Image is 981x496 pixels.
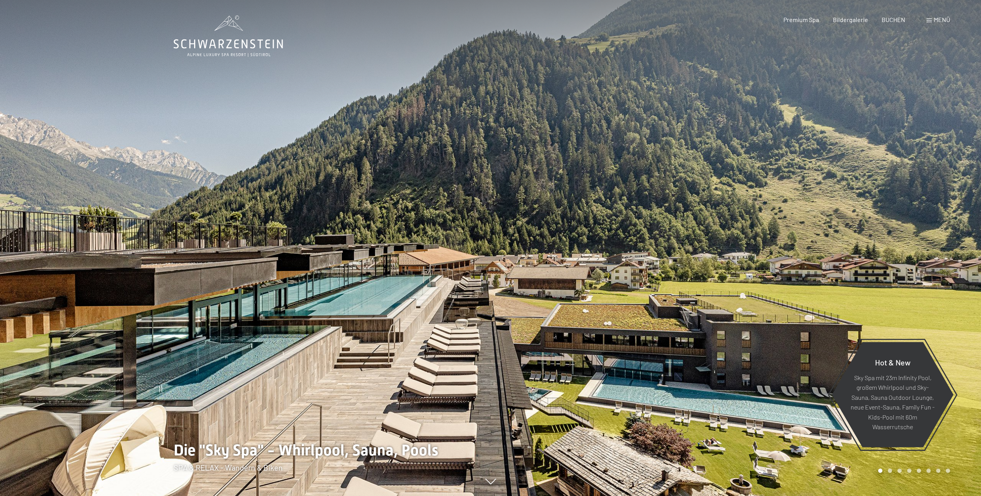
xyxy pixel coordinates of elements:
div: Carousel Pagination [875,469,950,473]
div: Carousel Page 2 [888,469,892,473]
div: Carousel Page 8 [946,469,950,473]
div: Carousel Page 6 [926,469,931,473]
span: Menü [934,16,950,23]
div: Carousel Page 4 [907,469,911,473]
div: Carousel Page 5 [917,469,921,473]
div: Carousel Page 7 [936,469,940,473]
a: BUCHEN [882,16,905,23]
div: Carousel Page 3 [897,469,902,473]
a: Bildergalerie [833,16,868,23]
p: Sky Spa mit 23m Infinity Pool, großem Whirlpool und Sky-Sauna, Sauna Outdoor Lounge, neue Event-S... [851,372,935,432]
div: Carousel Page 1 (Current Slide) [878,469,882,473]
a: Hot & New Sky Spa mit 23m Infinity Pool, großem Whirlpool und Sky-Sauna, Sauna Outdoor Lounge, ne... [831,341,954,448]
a: Premium Spa [783,16,819,23]
span: Hot & New [875,357,911,367]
